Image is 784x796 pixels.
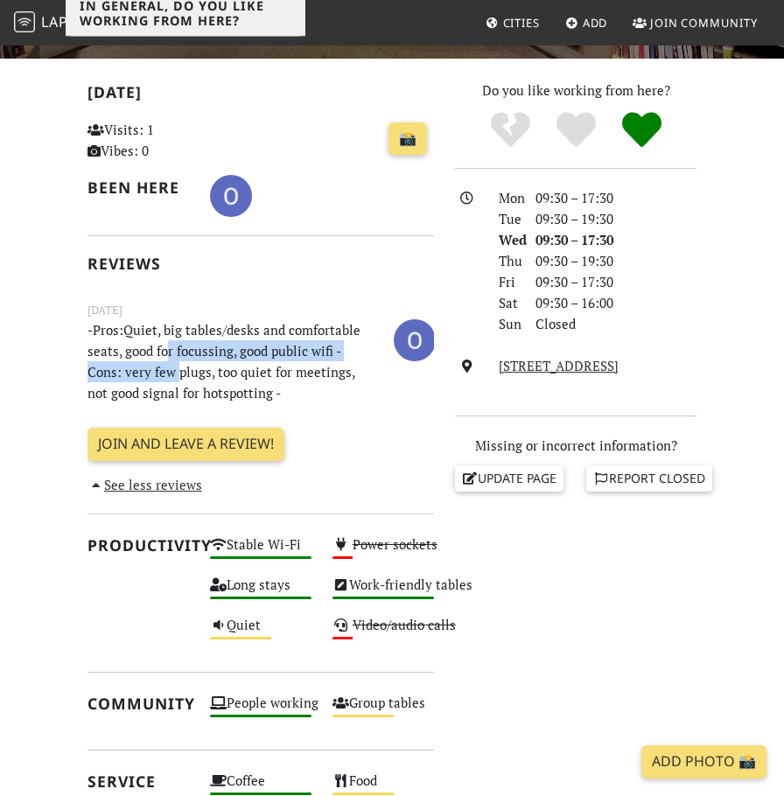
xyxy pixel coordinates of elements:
[77,319,383,403] p: -Pros:Quiet, big tables/desks and comfortable seats, good for focussing, good public wifi - Cons:...
[525,250,707,271] div: 09:30 – 19:30
[199,573,322,613] div: Long stays
[394,319,436,361] img: 6881-olivia.jpg
[650,15,758,31] span: Join Community
[87,178,189,197] h2: Been here
[609,110,675,150] div: Definitely!
[14,8,171,38] a: LaptopFriendly LaptopFriendly
[586,465,712,492] a: Report closed
[210,185,252,202] span: Olivia Burt
[455,435,696,456] p: Missing or incorrect information?
[41,12,98,31] span: Laptop
[525,187,707,208] div: 09:30 – 17:30
[488,271,525,292] div: Fri
[322,691,444,731] div: Group tables
[87,695,189,713] h2: Community
[543,110,609,150] div: Yes
[87,428,284,461] a: Join and leave a review!
[87,119,189,161] p: Visits: 1 Vibes: 0
[394,330,436,347] span: Olivia Burt
[525,292,707,313] div: 09:30 – 16:00
[87,255,434,273] h2: Reviews
[199,691,322,731] div: People working
[525,313,707,334] div: Closed
[488,292,525,313] div: Sat
[488,229,525,250] div: Wed
[455,465,563,492] a: Update page
[558,7,615,38] a: Add
[583,15,608,31] span: Add
[488,250,525,271] div: Thu
[525,229,707,250] div: 09:30 – 17:30
[210,175,252,217] img: 6881-olivia.jpg
[353,616,456,633] s: Video/audio calls
[353,535,437,553] s: Power sockets
[87,476,202,493] a: See less reviews
[488,208,525,229] div: Tue
[77,301,444,319] small: [DATE]
[87,83,434,108] h2: [DATE]
[503,15,540,31] span: Cities
[388,122,427,156] a: 📸
[525,208,707,229] div: 09:30 – 19:30
[322,573,444,613] div: Work-friendly tables
[641,745,766,779] a: Add Photo 📸
[626,7,765,38] a: Join Community
[479,7,547,38] a: Cities
[488,313,525,334] div: Sun
[14,11,35,32] img: LaptopFriendly
[478,110,543,150] div: No
[499,357,619,374] a: [STREET_ADDRESS]
[87,772,189,791] h2: Service
[455,80,696,101] p: Do you like working from here?
[525,271,707,292] div: 09:30 – 17:30
[488,187,525,208] div: Mon
[199,533,322,573] div: Stable Wi-Fi
[87,536,189,555] h2: Productivity
[199,613,322,653] div: Quiet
